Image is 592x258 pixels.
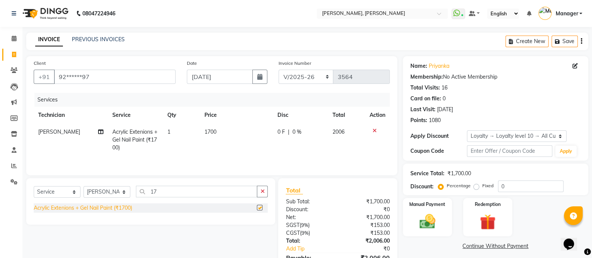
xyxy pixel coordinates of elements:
[204,128,216,135] span: 1700
[429,62,449,70] a: Priyanka
[34,204,132,212] div: Acrylic Extenions + Gel Nail Paint (₹1700)
[279,60,311,67] label: Invoice Number
[286,186,303,194] span: Total
[286,222,299,228] span: SGST
[447,170,471,177] div: ₹1,700.00
[292,128,301,136] span: 0 %
[410,62,427,70] div: Name:
[34,93,395,107] div: Services
[328,107,365,124] th: Total
[552,36,578,47] button: Save
[280,229,338,237] div: ( )
[338,206,395,213] div: ₹0
[200,107,273,124] th: Price
[280,237,338,245] div: Total:
[34,60,46,67] label: Client
[437,106,453,113] div: [DATE]
[35,33,63,46] a: INVOICE
[410,116,427,124] div: Points:
[555,10,578,18] span: Manager
[447,182,471,189] label: Percentage
[410,73,581,81] div: No Active Membership
[410,73,443,81] div: Membership:
[280,245,347,253] a: Add Tip
[429,116,441,124] div: 1080
[347,245,395,253] div: ₹0
[365,107,390,124] th: Action
[338,229,395,237] div: ₹153.00
[187,60,197,67] label: Date
[280,213,338,221] div: Net:
[38,128,80,135] span: [PERSON_NAME]
[475,212,500,232] img: _gift.svg
[555,146,577,157] button: Apply
[441,84,447,92] div: 16
[136,186,257,197] input: Search or Scan
[338,237,395,245] div: ₹2,006.00
[34,107,108,124] th: Technician
[410,95,441,103] div: Card on file:
[410,106,435,113] div: Last Visit:
[561,228,585,251] iframe: chat widget
[34,70,55,84] button: +91
[72,36,125,43] a: PREVIOUS INVOICES
[301,230,308,236] span: 9%
[273,107,328,124] th: Disc
[482,182,494,189] label: Fixed
[167,128,170,135] span: 1
[108,107,163,124] th: Service
[404,242,587,250] a: Continue Without Payment
[467,145,552,157] input: Enter Offer / Coupon Code
[19,3,70,24] img: logo
[280,206,338,213] div: Discount:
[112,128,157,151] span: Acrylic Extenions + Gel Nail Paint (₹1700)
[163,107,200,124] th: Qty
[277,128,285,136] span: 0 F
[410,183,434,191] div: Discount:
[410,132,467,140] div: Apply Discount
[410,147,467,155] div: Coupon Code
[475,201,501,208] label: Redemption
[338,213,395,221] div: ₹1,700.00
[280,198,338,206] div: Sub Total:
[410,170,444,177] div: Service Total:
[415,212,440,231] img: _cash.svg
[410,84,440,92] div: Total Visits:
[538,7,552,20] img: Manager
[338,198,395,206] div: ₹1,700.00
[288,128,289,136] span: |
[506,36,549,47] button: Create New
[301,222,308,228] span: 9%
[338,221,395,229] div: ₹153.00
[82,3,115,24] b: 08047224946
[333,128,344,135] span: 2006
[443,95,446,103] div: 0
[280,221,338,229] div: ( )
[409,201,445,208] label: Manual Payment
[54,70,176,84] input: Search by Name/Mobile/Email/Code
[286,230,300,236] span: CGST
